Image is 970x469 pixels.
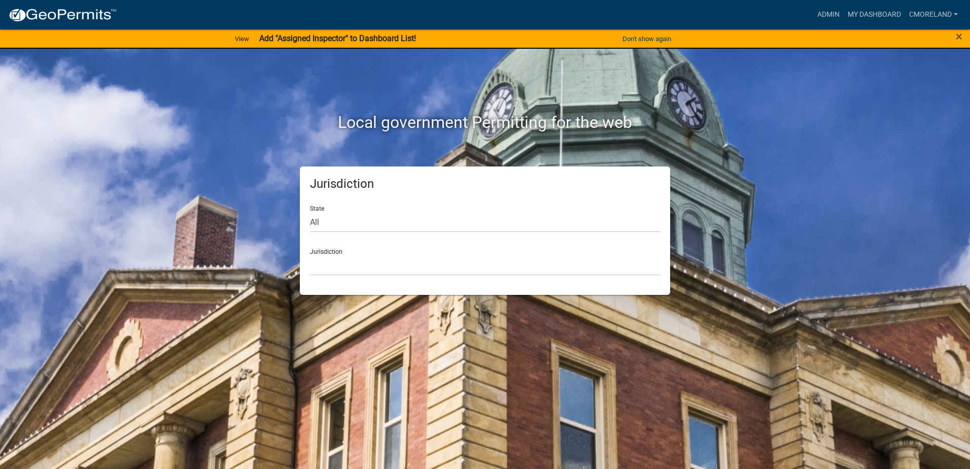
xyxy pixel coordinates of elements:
[844,5,905,24] a: My Dashboard
[203,113,767,132] h2: Local government Permitting for the web
[310,177,660,191] h5: Jurisdiction
[956,29,962,44] span: ×
[813,5,844,24] a: Admin
[905,5,962,24] a: cmoreland
[231,30,253,47] a: View
[259,33,416,43] strong: Add "Assigned Inspector" to Dashboard List!
[956,30,962,43] button: Close
[618,30,675,47] button: Don't show again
